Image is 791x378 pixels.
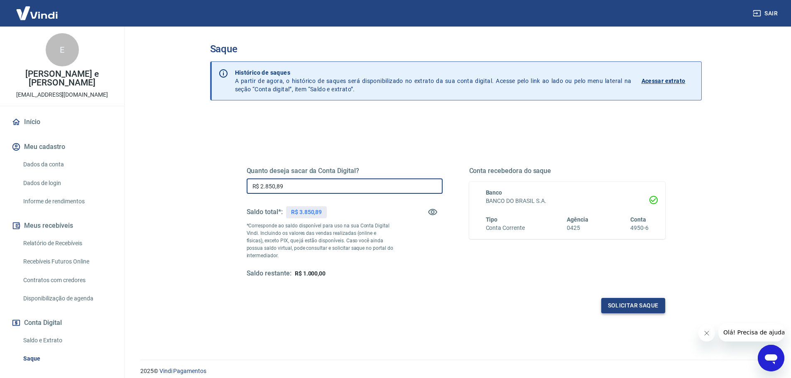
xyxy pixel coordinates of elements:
h5: Saldo total*: [247,208,283,216]
button: Meus recebíveis [10,217,114,235]
a: Disponibilização de agenda [20,290,114,307]
iframe: Mensagem da empresa [718,323,784,341]
h6: BANCO DO BRASIL S.A. [486,197,649,205]
span: Conta [630,216,646,223]
p: 2025 © [140,367,771,376]
div: E [46,33,79,66]
p: R$ 3.850,89 [291,208,322,217]
span: R$ 1.000,00 [295,270,326,277]
h5: Conta recebedora do saque [469,167,665,175]
button: Solicitar saque [601,298,665,313]
img: Vindi [10,0,64,26]
span: Tipo [486,216,498,223]
a: Saldo e Extrato [20,332,114,349]
a: Início [10,113,114,131]
iframe: Botão para abrir a janela de mensagens [758,345,784,371]
p: [EMAIL_ADDRESS][DOMAIN_NAME] [16,90,108,99]
a: Saque [20,350,114,367]
button: Meu cadastro [10,138,114,156]
iframe: Fechar mensagem [698,325,715,341]
button: Conta Digital [10,314,114,332]
h6: 0425 [567,224,588,232]
span: Olá! Precisa de ajuda? [5,6,70,12]
p: A partir de agora, o histórico de saques será disponibilizado no extrato da sua conta digital. Ac... [235,68,632,93]
p: [PERSON_NAME] e [PERSON_NAME] [7,70,118,87]
a: Dados de login [20,175,114,192]
h5: Saldo restante: [247,269,291,278]
p: Histórico de saques [235,68,632,77]
a: Vindi Pagamentos [159,368,206,374]
h5: Quanto deseja sacar da Conta Digital? [247,167,443,175]
p: Acessar extrato [642,77,686,85]
a: Acessar extrato [642,68,695,93]
button: Sair [751,6,781,21]
h3: Saque [210,43,702,55]
a: Informe de rendimentos [20,193,114,210]
a: Recebíveis Futuros Online [20,253,114,270]
a: Dados da conta [20,156,114,173]
span: Banco [486,189,502,196]
a: Contratos com credores [20,272,114,289]
a: Relatório de Recebíveis [20,235,114,252]
span: Agência [567,216,588,223]
p: *Corresponde ao saldo disponível para uso na sua Conta Digital Vindi. Incluindo os valores das ve... [247,222,394,259]
h6: 4950-6 [630,224,649,232]
h6: Conta Corrente [486,224,525,232]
